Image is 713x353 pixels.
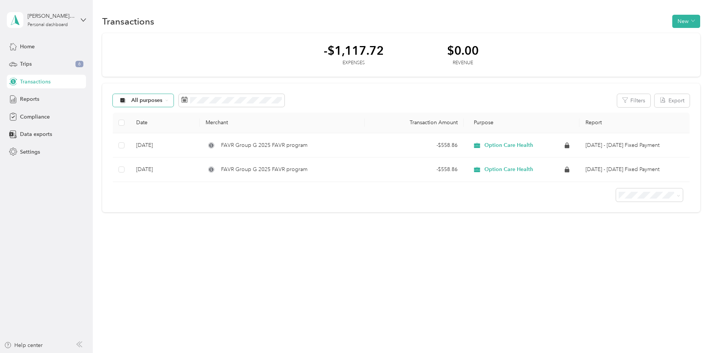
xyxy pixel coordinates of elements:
span: Compliance [20,113,50,121]
button: Help center [4,341,43,349]
div: - $558.86 [371,165,458,174]
h1: Transactions [102,17,154,25]
span: FAVR Group G 2025 FAVR program [221,165,307,174]
div: - $558.86 [371,141,458,150]
span: 6 [75,61,83,68]
button: Filters [617,94,650,107]
div: Personal dashboard [28,23,68,27]
span: All purposes [131,98,163,103]
td: Sep 1 - 30, 2025 Fixed Payment [579,157,690,182]
th: Transaction Amount [365,113,464,133]
span: Transactions [20,78,51,86]
td: [DATE] [130,133,200,158]
span: Settings [20,148,40,156]
span: Trips [20,60,32,68]
iframe: Everlance-gr Chat Button Frame [671,311,713,353]
button: Export [655,94,690,107]
div: -$1,117.72 [324,44,384,57]
span: Purpose [470,119,493,126]
div: Expenses [324,60,384,66]
th: Date [130,113,200,133]
div: [PERSON_NAME] [PERSON_NAME] [28,12,75,20]
span: Reports [20,95,39,103]
div: $0.00 [447,44,479,57]
span: FAVR Group G 2025 FAVR program [221,141,307,150]
td: Oct 1 - 31, 2025 Fixed Payment [579,133,690,158]
th: Report [579,113,690,133]
span: Option Care Health [484,142,533,149]
span: Option Care Health [484,166,533,173]
button: New [672,15,700,28]
span: Home [20,43,35,51]
th: Merchant [200,113,365,133]
div: Revenue [447,60,479,66]
td: [DATE] [130,157,200,182]
span: Data exports [20,130,52,138]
